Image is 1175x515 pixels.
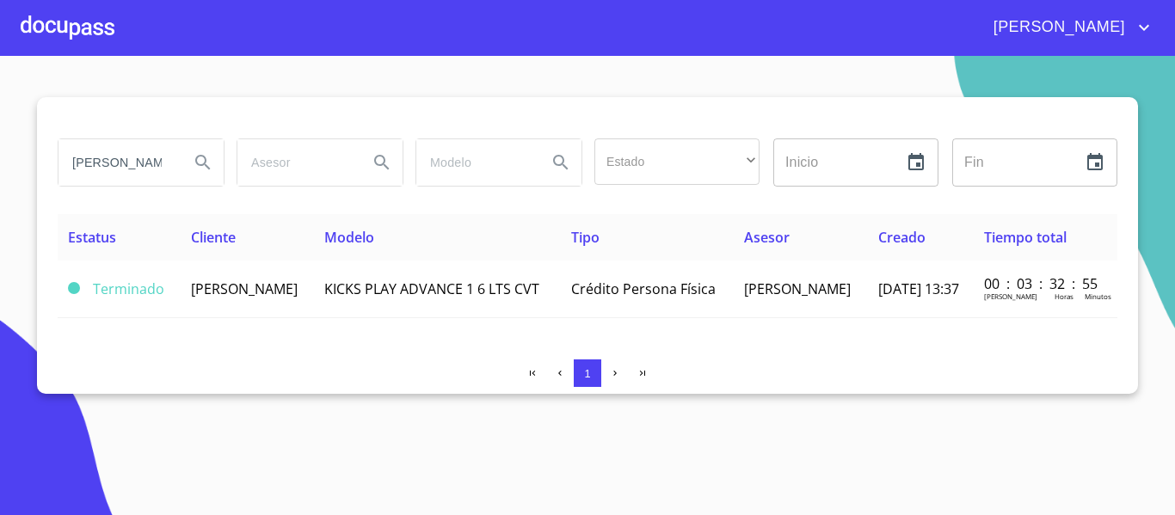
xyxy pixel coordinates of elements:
button: Search [540,142,581,183]
span: Asesor [744,228,790,247]
p: [PERSON_NAME] [984,291,1037,301]
span: Terminado [68,282,80,294]
span: Crédito Persona Física [571,279,716,298]
span: Estatus [68,228,116,247]
span: Cliente [191,228,236,247]
span: Terminado [93,279,164,298]
span: 1 [584,367,590,380]
span: Tiempo total [984,228,1067,247]
span: Modelo [324,228,374,247]
input: search [237,139,354,186]
p: 00 : 03 : 32 : 55 [984,274,1100,293]
div: ​ [594,138,760,185]
button: Search [361,142,403,183]
button: account of current user [981,14,1154,41]
span: Tipo [571,228,600,247]
button: Search [182,142,224,183]
span: Creado [878,228,926,247]
p: Horas [1055,291,1073,301]
p: Minutos [1085,291,1111,301]
span: [PERSON_NAME] [744,279,851,298]
input: search [416,139,533,186]
span: [DATE] 13:37 [878,279,959,298]
span: [PERSON_NAME] [191,279,298,298]
button: 1 [574,359,601,387]
span: KICKS PLAY ADVANCE 1 6 LTS CVT [324,279,539,298]
span: [PERSON_NAME] [981,14,1134,41]
input: search [58,139,175,186]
